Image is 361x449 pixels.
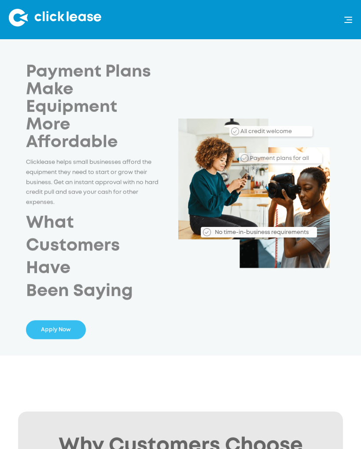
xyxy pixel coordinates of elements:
[231,127,239,135] img: Checkmark_callout
[240,127,313,135] div: All credit welcome
[26,212,158,303] h2: What Customers Have Been Saying
[9,9,101,26] img: Clicklease logo
[178,119,330,268] img: Clicklease_customers
[240,154,248,162] img: Checkmark_callout
[250,154,322,162] div: Payment plans for all
[203,228,211,236] img: Checkmark_callout
[26,64,158,152] h1: Payment Plans Make Equipment More Affordable
[26,158,158,208] p: Clicklease helps small businesses afford the equipment they need to start or grow their business....
[26,320,86,340] a: Apply Now
[335,9,352,31] div: menu
[215,229,317,237] div: No time-in-business requirements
